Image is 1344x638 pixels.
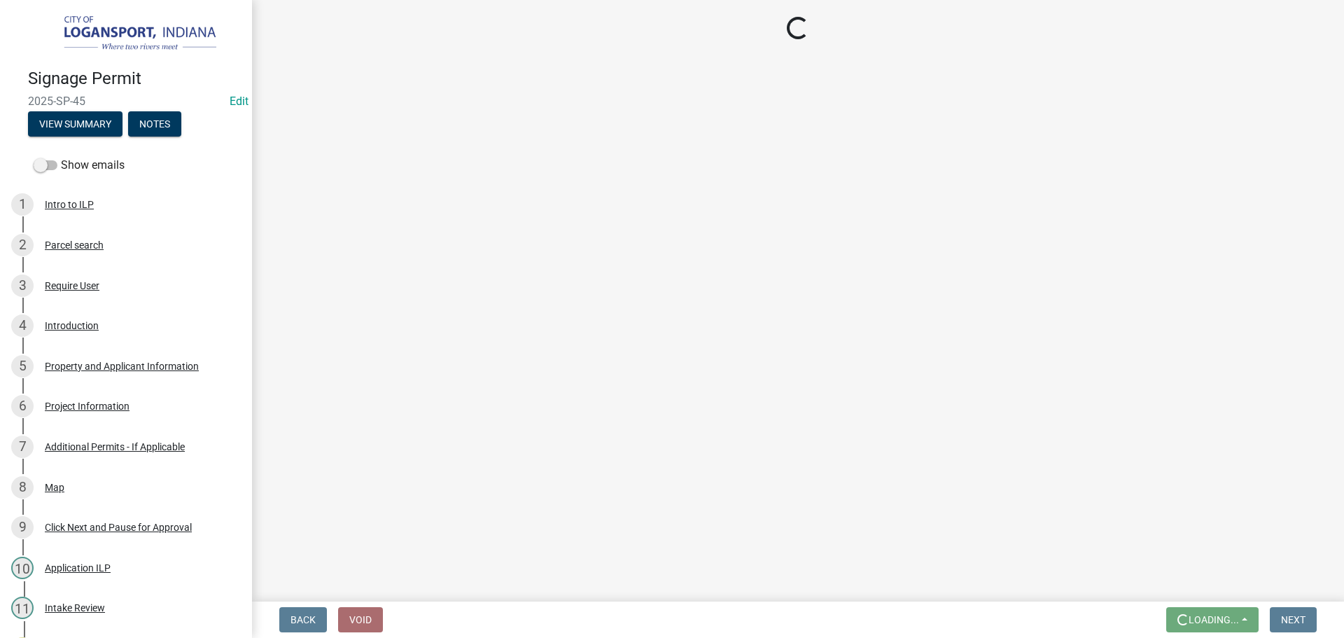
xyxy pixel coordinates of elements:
div: Intake Review [45,603,105,613]
div: Parcel search [45,240,104,250]
div: Map [45,483,64,492]
div: 3 [11,275,34,297]
a: Edit [230,95,248,108]
h4: Signage Permit [28,69,241,89]
div: 7 [11,436,34,458]
wm-modal-confirm: Summary [28,119,122,130]
div: Intro to ILP [45,200,94,209]
div: Additional Permits - If Applicable [45,442,185,452]
div: Click Next and Pause for Approval [45,522,192,532]
div: 4 [11,314,34,337]
button: Next [1270,607,1317,632]
div: 5 [11,355,34,377]
button: Back [279,607,327,632]
button: Loading... [1166,607,1259,632]
div: 6 [11,395,34,417]
button: Void [338,607,383,632]
span: Loading... [1189,614,1239,625]
button: View Summary [28,111,122,137]
div: 8 [11,476,34,499]
div: Property and Applicant Information [45,361,199,371]
span: Next [1281,614,1305,625]
button: Notes [128,111,181,137]
div: 1 [11,193,34,216]
div: 11 [11,597,34,619]
label: Show emails [34,157,125,174]
span: 2025-SP-45 [28,95,224,108]
wm-modal-confirm: Notes [128,119,181,130]
div: Project Information [45,401,129,411]
img: City of Logansport, Indiana [28,15,230,54]
div: Introduction [45,321,99,331]
div: Require User [45,281,99,291]
div: Application ILP [45,563,111,573]
div: 2 [11,234,34,256]
span: Back [290,614,316,625]
div: 9 [11,516,34,539]
div: 10 [11,557,34,579]
wm-modal-confirm: Edit Application Number [230,95,248,108]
